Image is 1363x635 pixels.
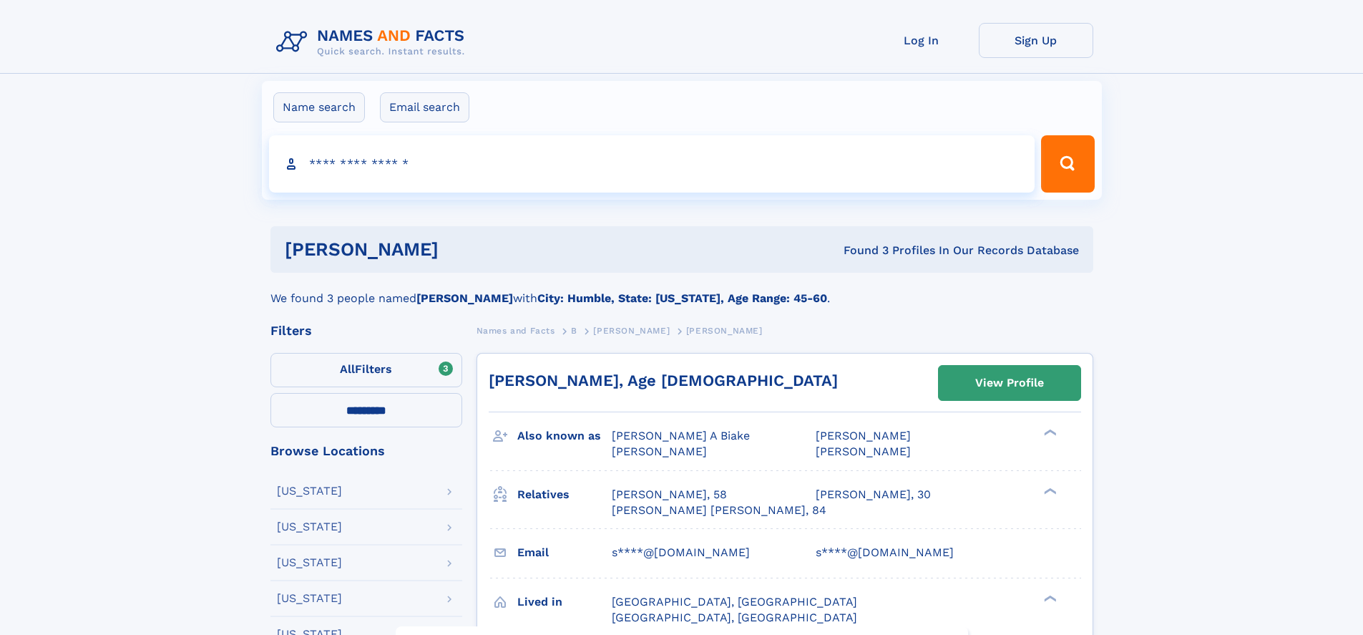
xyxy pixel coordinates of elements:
h3: Email [517,541,612,565]
div: [US_STATE] [277,557,342,568]
b: City: Humble, State: [US_STATE], Age Range: 45-60 [537,291,827,305]
div: ❯ [1040,593,1057,603]
input: search input [269,135,1035,193]
span: [PERSON_NAME] [612,445,707,458]
div: ❯ [1040,428,1057,437]
a: Log In [864,23,979,58]
button: Search Button [1041,135,1094,193]
h3: Relatives [517,483,612,507]
b: [PERSON_NAME] [416,291,513,305]
a: View Profile [939,366,1080,400]
div: View Profile [975,367,1044,399]
h3: Also known as [517,424,612,448]
span: [GEOGRAPHIC_DATA], [GEOGRAPHIC_DATA] [612,595,857,609]
span: [PERSON_NAME] [593,326,670,336]
div: [US_STATE] [277,521,342,533]
span: [PERSON_NAME] [816,429,911,442]
a: [PERSON_NAME], 58 [612,487,727,503]
label: Filters [270,353,462,387]
div: Filters [270,324,462,337]
span: All [340,362,355,376]
img: Logo Names and Facts [270,23,477,62]
label: Name search [273,92,365,122]
span: [PERSON_NAME] [816,445,911,458]
a: Sign Up [979,23,1093,58]
a: B [571,321,577,339]
div: [US_STATE] [277,485,342,497]
div: [US_STATE] [277,593,342,604]
a: [PERSON_NAME], 30 [816,487,931,503]
span: B [571,326,577,336]
a: [PERSON_NAME] [593,321,670,339]
h1: [PERSON_NAME] [285,241,641,258]
a: [PERSON_NAME] [PERSON_NAME], 84 [612,503,826,518]
span: [PERSON_NAME] A Biake [612,429,750,442]
span: [PERSON_NAME] [686,326,763,336]
div: ❯ [1040,486,1057,495]
a: [PERSON_NAME], Age [DEMOGRAPHIC_DATA] [489,372,838,389]
a: Names and Facts [477,321,555,339]
div: We found 3 people named with . [270,273,1093,307]
label: Email search [380,92,469,122]
span: [GEOGRAPHIC_DATA], [GEOGRAPHIC_DATA] [612,611,857,624]
div: Found 3 Profiles In Our Records Database [641,243,1079,258]
div: Browse Locations [270,445,462,457]
h3: Lived in [517,590,612,614]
